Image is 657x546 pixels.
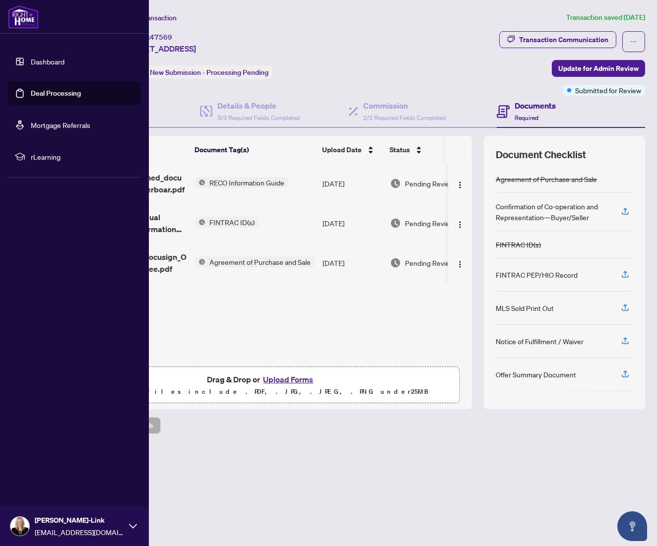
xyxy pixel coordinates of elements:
img: Logo [456,181,464,189]
span: Pending Review [405,257,455,268]
img: Status Icon [195,217,205,228]
h4: Details & People [217,100,300,112]
div: Offer Summary Document [496,369,576,380]
div: Transaction Communication [519,32,608,48]
span: Required [515,114,538,121]
span: Document Checklist [496,148,586,162]
div: Status: [123,65,272,79]
button: Logo [452,255,468,271]
img: Document Status [390,257,401,268]
button: Transaction Communication [499,31,616,48]
span: Upload Date [322,144,362,155]
span: rLearning [31,151,134,162]
div: MLS Sold Print Out [496,303,554,313]
img: Logo [456,221,464,229]
span: RECO Information Guide [205,177,288,188]
td: [DATE] [319,243,386,283]
button: Status IconRECO Information Guide [195,177,288,188]
span: [EMAIL_ADDRESS][DOMAIN_NAME] [35,527,124,538]
th: Document Tag(s) [191,136,318,164]
img: Document Status [390,178,401,189]
button: Open asap [617,511,647,541]
span: [STREET_ADDRESS] [123,43,196,55]
a: Deal Processing [31,89,81,98]
span: [PERSON_NAME]-Link [35,515,124,526]
span: Submitted for Review [575,85,641,96]
button: Status IconAgreement of Purchase and Sale [195,256,315,267]
button: Logo [452,215,468,231]
span: Pending Review [405,178,455,189]
span: FINTRAC ID(s) [205,217,259,228]
div: Agreement of Purchase and Sale [496,174,597,184]
th: Upload Date [318,136,386,164]
img: Status Icon [195,177,205,188]
td: [DATE] [319,203,386,243]
img: Document Status [390,218,401,229]
span: Drag & Drop orUpload FormsSupported files include .PDF, .JPG, .JPEG, .PNG under25MB [64,367,460,404]
h4: Commission [363,100,446,112]
div: FINTRAC PEP/HIO Record [496,269,578,280]
th: Status [386,136,470,164]
span: Update for Admin Review [558,61,639,76]
button: Logo [452,176,468,191]
span: 3/3 Required Fields Completed [217,114,300,121]
a: Dashboard [31,57,65,66]
span: 2/2 Required Fields Completed [363,114,446,121]
span: New Submission - Processing Pending [150,68,268,77]
img: logo [8,5,39,29]
button: Update for Admin Review [552,60,645,77]
span: Agreement of Purchase and Sale [205,256,315,267]
div: FINTRAC ID(s) [496,239,541,250]
img: Logo [456,260,464,268]
span: ellipsis [630,38,637,45]
span: Pending Review [405,218,455,229]
img: Profile Icon [10,517,29,536]
span: Status [390,144,410,155]
td: [DATE] [319,164,386,203]
article: Transaction saved [DATE] [566,12,645,23]
p: Supported files include .PDF, .JPG, .JPEG, .PNG under 25 MB [70,386,454,398]
span: Drag & Drop or [207,373,316,386]
div: Notice of Fulfillment / Waiver [496,336,584,347]
button: Upload Forms [260,373,316,386]
a: Mortgage Referrals [31,121,90,129]
h4: Documents [515,100,556,112]
div: Confirmation of Co-operation and Representation—Buyer/Seller [496,201,609,223]
button: Status IconFINTRAC ID(s) [195,217,259,228]
span: View Transaction [124,13,177,22]
span: 47569 [150,33,172,42]
img: Status Icon [195,256,205,267]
